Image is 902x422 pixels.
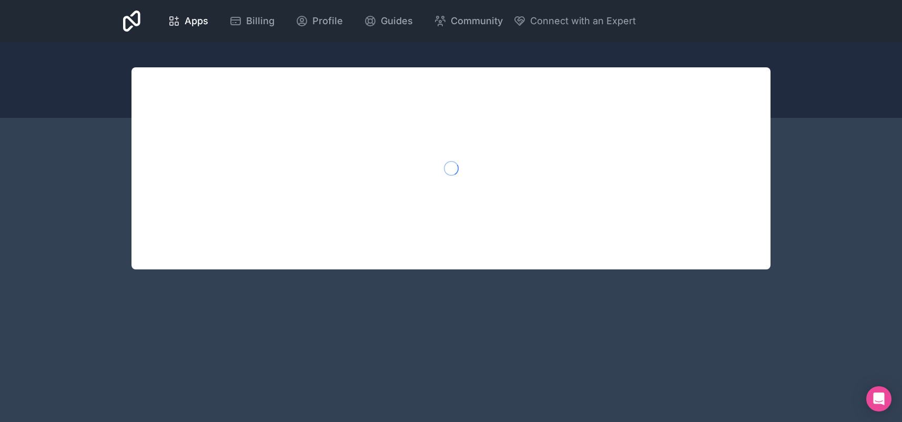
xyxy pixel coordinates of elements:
div: Open Intercom Messenger [866,386,891,411]
a: Guides [356,9,421,33]
a: Profile [287,9,351,33]
span: Billing [246,14,275,28]
button: Connect with an Expert [513,14,636,28]
span: Connect with an Expert [530,14,636,28]
a: Billing [221,9,283,33]
span: Apps [185,14,208,28]
span: Guides [381,14,413,28]
a: Community [425,9,511,33]
span: Community [451,14,503,28]
a: Apps [159,9,217,33]
span: Profile [312,14,343,28]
